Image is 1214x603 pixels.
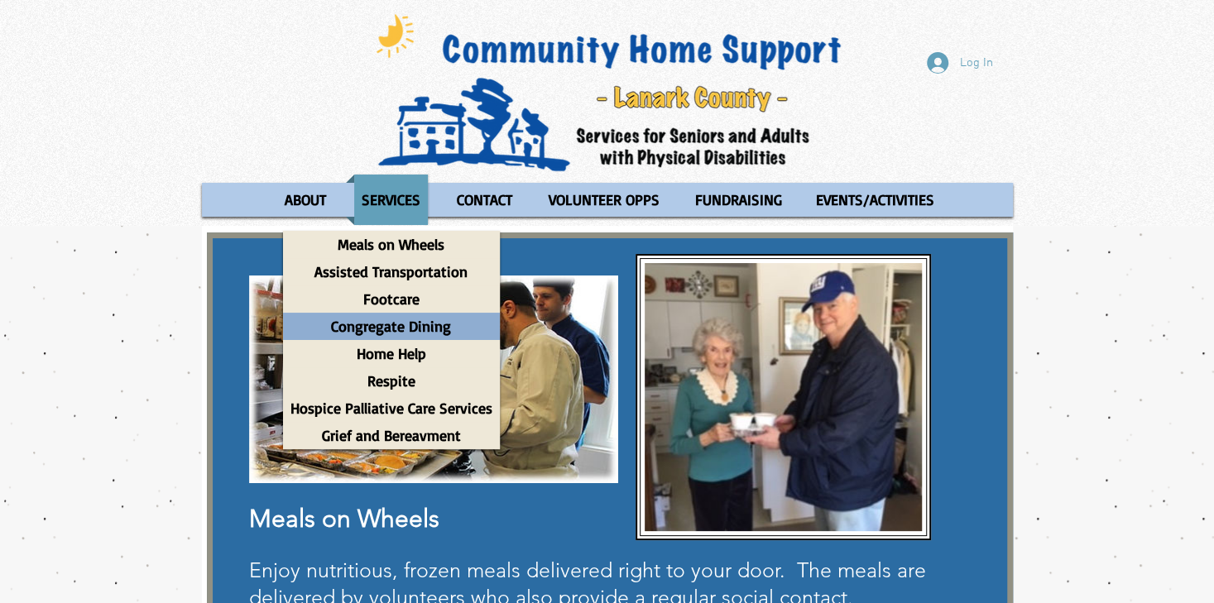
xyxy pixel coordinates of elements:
a: Hospice Palliative Care Services [283,395,500,422]
p: Assisted Transportation [307,258,475,285]
a: FUNDRAISING [679,175,796,225]
a: Grief and Bereavment [283,422,500,449]
a: Congregate Dining [283,313,500,340]
a: Assisted Transportation [283,258,500,285]
span: Log In [954,55,999,72]
p: SERVICES [354,175,428,225]
a: ABOUT [268,175,342,225]
p: VOLUNTEER OPPS [541,175,667,225]
a: VOLUNTEER OPPS [533,175,675,225]
p: FUNDRAISING [688,175,789,225]
a: SERVICES [346,175,436,225]
img: Peggy & Stephen.JPG [645,263,922,531]
p: Meals on Wheels [330,231,452,258]
nav: Site [202,175,1013,225]
span: Meals on Wheels [249,504,439,534]
p: ABOUT [277,175,333,225]
p: EVENTS/ACTIVITIES [809,175,942,225]
p: Footcare [356,285,427,313]
a: Home Help [283,340,500,367]
a: CONTACT [440,175,529,225]
p: Congregate Dining [324,313,458,340]
button: Log In [915,47,1005,79]
p: Grief and Bereavment [314,422,468,449]
a: EVENTS/ACTIVITIES [800,175,950,225]
p: Respite [360,367,423,395]
a: Footcare [283,285,500,313]
a: Meals on Wheels [283,231,500,258]
p: CONTACT [449,175,520,225]
a: Respite [283,367,500,395]
p: Home Help [349,340,434,367]
img: Hot MOW.jpg [249,275,618,483]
